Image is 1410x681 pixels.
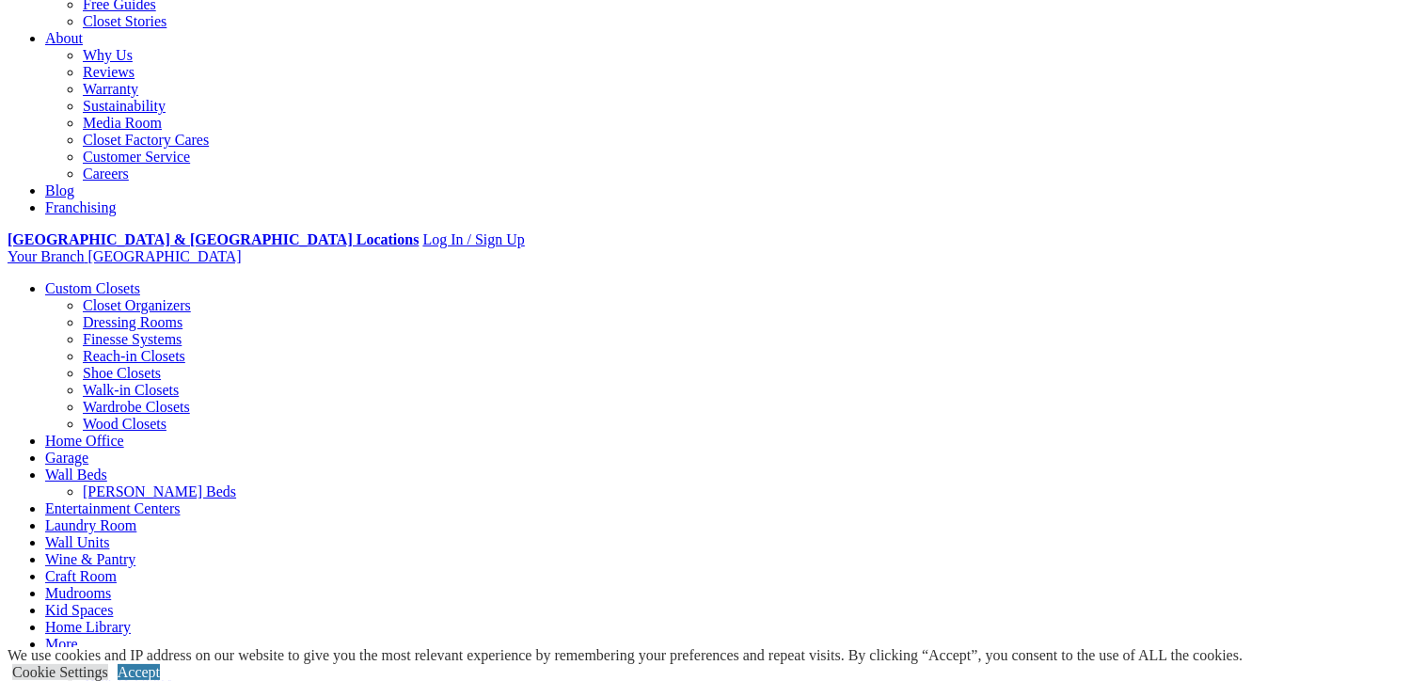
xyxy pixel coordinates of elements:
[45,602,113,618] a: Kid Spaces
[45,500,181,516] a: Entertainment Centers
[12,664,108,680] a: Cookie Settings
[45,30,83,46] a: About
[45,585,111,601] a: Mudrooms
[8,248,242,264] a: Your Branch [GEOGRAPHIC_DATA]
[8,647,1243,664] div: We use cookies and IP address on our website to give you the most relevant experience by remember...
[83,348,185,364] a: Reach-in Closets
[45,450,88,466] a: Garage
[118,664,160,680] a: Accept
[83,297,191,313] a: Closet Organizers
[45,636,78,652] a: More menu text will display only on big screen
[45,534,109,550] a: Wall Units
[83,13,166,29] a: Closet Stories
[83,47,133,63] a: Why Us
[45,551,135,567] a: Wine & Pantry
[83,98,166,114] a: Sustainability
[83,365,161,381] a: Shoe Closets
[45,433,124,449] a: Home Office
[83,382,179,398] a: Walk-in Closets
[83,149,190,165] a: Customer Service
[45,517,136,533] a: Laundry Room
[83,132,209,148] a: Closet Factory Cares
[8,248,84,264] span: Your Branch
[8,231,419,247] a: [GEOGRAPHIC_DATA] & [GEOGRAPHIC_DATA] Locations
[83,331,182,347] a: Finesse Systems
[83,64,135,80] a: Reviews
[45,182,74,198] a: Blog
[45,568,117,584] a: Craft Room
[83,399,190,415] a: Wardrobe Closets
[45,199,117,215] a: Franchising
[422,231,524,247] a: Log In / Sign Up
[83,81,138,97] a: Warranty
[83,115,162,131] a: Media Room
[45,467,107,483] a: Wall Beds
[83,416,166,432] a: Wood Closets
[45,280,140,296] a: Custom Closets
[87,248,241,264] span: [GEOGRAPHIC_DATA]
[83,166,129,182] a: Careers
[83,314,182,330] a: Dressing Rooms
[83,483,236,499] a: [PERSON_NAME] Beds
[45,619,131,635] a: Home Library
